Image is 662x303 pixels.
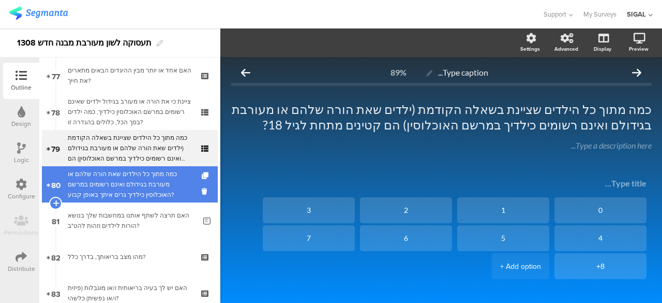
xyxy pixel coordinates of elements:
span: 79 [51,142,60,154]
div: ציינת כי את הורה או מעורב בגידול ילדים שאינם רשומים במרשם האוכלוסין כילדיך, כמה ילדים בסך הכל, כל... [68,96,191,127]
a: 77 האם אחד או יותר מבין ההיגדים הבאים מתארים את חייך? [42,57,218,94]
span: 80 [51,179,61,190]
span: 77 [52,70,60,81]
img: segmanta logo [9,7,68,20]
a: 82 מהו מצב בריאותך, בדרך כלל? [42,239,218,275]
a: 81 האם תרצה לשתף אותנו במחשבות שלך בנושא הורות לילדים וזהות להט"ב? [42,203,218,239]
div: Advanced [554,45,578,53]
div: Distribute [8,264,35,273]
div: תעסוקה לשון מעורבת מבנה חדש 1308 [17,35,152,51]
div: Outline [11,83,32,92]
div: כמה מתוך כל הילדים שאת הורה שלהם או מעורבת בגידולם ואינם רשומים במרשם האוכלוסין כילדיך גרים איתך ... [68,169,191,200]
span: Type caption... [438,67,488,77]
p: כמה מתוך כל הילדים שציינת בשאלה הקודמת (ילדים שאת הורה שלהם או מעורבת בגידולם ואינם רשומים כילדיך... [231,102,652,133]
div: 89% [390,67,407,77]
span: 81 [52,215,59,226]
div: Settings [520,45,540,53]
div: כמה מתוך כל הילדים שציינת בשאלה הקודמת (ילדים שאת הורה שלהם או מעורבת בגידולם ואינם רשומים כילדיך... [68,133,191,164]
span: 82 [51,251,61,263]
span: 83 [51,287,61,299]
span: 78 [51,106,60,118]
i: Duplicate [202,172,210,179]
a: 78 ציינת כי את הורה או מעורב בגידול ילדים שאינם רשומים במרשם האוכלוסין כילדיך, כמה ילדים בסך הכל,... [42,94,218,130]
div: מהו מצב בריאותך, בדרך כלל? [68,252,191,262]
div: Display [594,45,611,53]
div: Configure [8,192,35,201]
div: האם תרצה לשתף אותנו במחשבות שלך בנושא הורות לילדים וזהות להט"ב? [68,210,195,231]
div: האם אחד או יותר מבין ההיגדים הבאים מתארים את חייך? [68,65,191,86]
div: Type a description here... [231,140,652,150]
a: 80 כמה מתוך כל הילדים שאת הורה שלהם או מעורבת בגידולם ואינם רשומים במרשם האוכלוסין כילדיך גרים אי... [42,166,218,203]
span: Support [544,9,566,19]
i: Delete [202,186,210,196]
div: + Add option [500,253,541,279]
div: SIGAL [627,9,646,19]
div: Design [11,119,31,128]
div: Logic [14,155,29,165]
div: Preview [629,45,649,53]
a: 79 כמה מתוך כל הילדים שציינת בשאלה הקודמת (ילדים שאת הורה שלהם או מעורבת בגידולם ואינם רשומים כיל... [42,130,218,166]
